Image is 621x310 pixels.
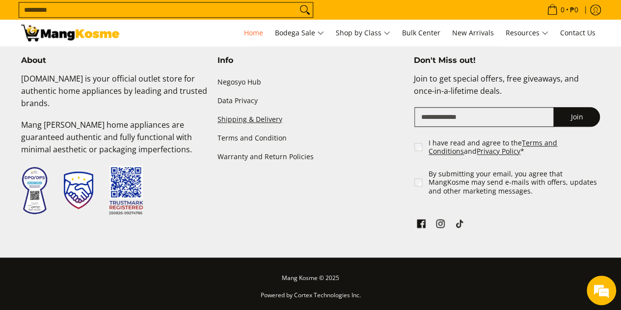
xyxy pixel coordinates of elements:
a: Shop by Class [331,20,395,46]
p: Mang Kosme © 2025 [21,272,600,289]
label: By submitting your email, you agree that MangKosme may send e-mails with offers, updates and othe... [429,169,601,196]
a: Home [239,20,268,46]
a: Privacy Policy [477,146,520,156]
a: Bodega Sale [270,20,329,46]
span: Shop by Class [336,27,390,39]
img: Data Privacy Seal [21,166,48,215]
p: [DOMAIN_NAME] is your official outlet store for authentic home appliances by leading and trusted ... [21,73,208,119]
a: Bulk Center [397,20,445,46]
a: See Mang Kosme on Facebook [414,217,428,233]
span: Resources [506,27,548,39]
button: Join [553,107,600,127]
img: Trustmark Seal [64,171,93,209]
span: Contact Us [560,28,595,37]
a: See Mang Kosme on TikTok [453,217,466,233]
span: New Arrivals [452,28,494,37]
span: Bulk Center [402,28,440,37]
img: Mang Kosme: Your Home Appliances Warehouse Sale Partner! [21,25,119,41]
span: Home [244,28,263,37]
span: • [544,4,581,15]
h4: About [21,56,208,65]
a: Shipping & Delivery [217,110,404,129]
p: Powered by Cortex Technologies Inc. [21,289,600,307]
a: Terms and Condition [217,129,404,147]
span: Bodega Sale [275,27,324,39]
img: Trustmark QR [109,166,143,215]
a: Warranty and Return Policies [217,147,404,166]
p: Mang [PERSON_NAME] home appliances are guaranteed authentic and fully functional with minimal aes... [21,119,208,165]
span: ₱0 [568,6,580,13]
a: Negosyo Hub [217,73,404,91]
button: Search [297,2,313,17]
h4: Don't Miss out! [413,56,600,65]
p: Join to get special offers, free giveaways, and once-in-a-lifetime deals. [413,73,600,107]
h4: Info [217,56,404,65]
nav: Main Menu [129,20,600,46]
span: 0 [559,6,566,13]
a: See Mang Kosme on Instagram [433,217,447,233]
label: I have read and agree to the and * [429,139,601,156]
a: Resources [501,20,553,46]
a: Terms and Conditions [429,138,557,156]
a: Data Privacy [217,91,404,110]
a: Contact Us [555,20,600,46]
a: New Arrivals [447,20,499,46]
